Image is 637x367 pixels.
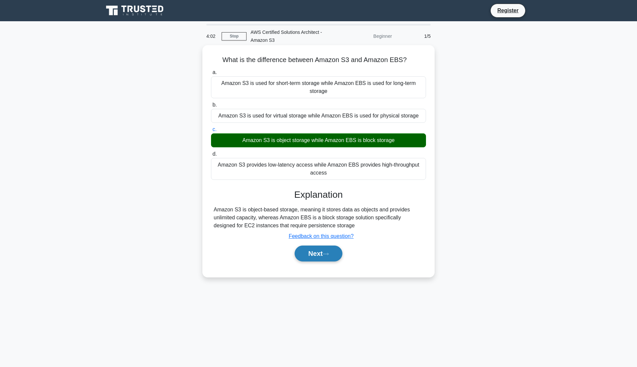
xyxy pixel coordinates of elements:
[202,30,222,43] div: 4:02
[210,56,427,64] h5: What is the difference between Amazon S3 and Amazon EBS?
[212,151,217,157] span: d.
[212,69,217,75] span: a.
[214,206,423,230] div: Amazon S3 is object-based storage, meaning it stores data as objects and provides unlimited capac...
[212,126,216,132] span: c.
[211,158,426,180] div: Amazon S3 provides low-latency access while Amazon EBS provides high-throughput access
[222,32,247,40] a: Stop
[211,109,426,123] div: Amazon S3 is used for virtual storage while Amazon EBS is used for physical storage
[247,26,338,47] div: AWS Certified Solutions Architect - Amazon S3
[396,30,435,43] div: 1/5
[215,189,422,200] h3: Explanation
[212,102,217,108] span: b.
[211,133,426,147] div: Amazon S3 is object storage while Amazon EBS is block storage
[295,246,342,261] button: Next
[338,30,396,43] div: Beginner
[289,233,354,239] a: Feedback on this question?
[211,76,426,98] div: Amazon S3 is used for short-term storage while Amazon EBS is used for long-term storage
[493,6,523,15] a: Register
